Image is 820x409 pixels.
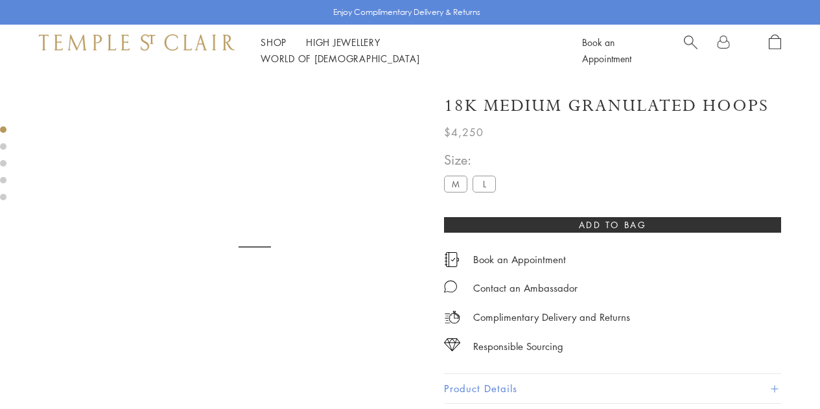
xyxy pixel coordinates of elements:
a: Open Shopping Bag [769,34,781,67]
a: Book an Appointment [582,36,631,65]
p: Enjoy Complimentary Delivery & Returns [333,6,480,19]
p: Complimentary Delivery and Returns [473,309,630,325]
img: Temple St. Clair [39,34,235,50]
img: MessageIcon-01_2.svg [444,280,457,293]
nav: Main navigation [261,34,553,67]
button: Product Details [444,374,781,403]
label: M [444,176,467,192]
button: Add to bag [444,217,781,233]
span: $4,250 [444,124,484,141]
label: L [473,176,496,192]
span: Add to bag [579,218,647,232]
a: High JewelleryHigh Jewellery [306,36,381,49]
img: icon_sourcing.svg [444,338,460,351]
a: Search [684,34,697,67]
div: Contact an Ambassador [473,280,578,296]
a: ShopShop [261,36,287,49]
img: icon_delivery.svg [444,309,460,325]
span: Size: [444,149,501,170]
h1: 18K Medium Granulated Hoops [444,95,769,117]
a: Book an Appointment [473,252,566,266]
img: icon_appointment.svg [444,252,460,267]
a: World of [DEMOGRAPHIC_DATA]World of [DEMOGRAPHIC_DATA] [261,52,419,65]
div: Responsible Sourcing [473,338,563,355]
